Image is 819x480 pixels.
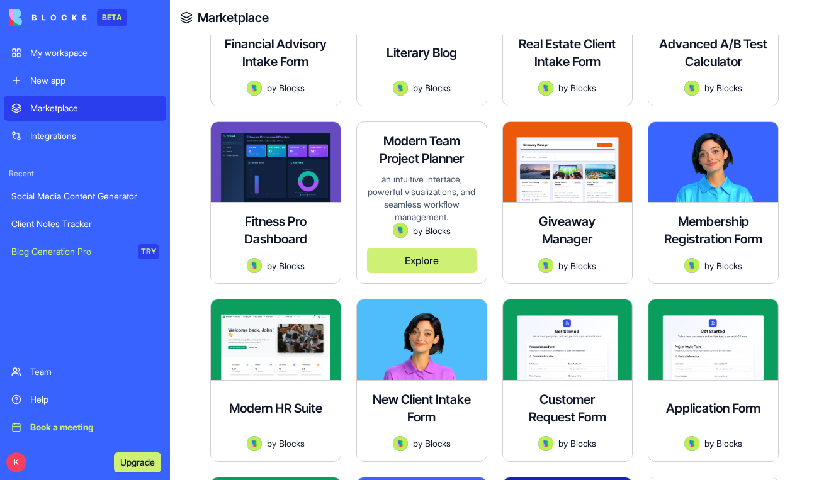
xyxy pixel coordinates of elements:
a: Marketplace [198,9,269,26]
img: Avatar [247,81,262,96]
a: My workspace [4,40,166,65]
img: logo [9,9,87,26]
div: Book a meeting [30,421,159,433]
a: Modern HR SuiteAvatarbyBlocks [210,299,341,462]
span: Blocks [716,81,742,94]
span: by [704,81,714,94]
a: New app [4,68,166,93]
span: by [267,81,276,94]
img: Avatar [393,436,408,451]
a: Upgrade [114,455,161,468]
div: My workspace [30,47,159,59]
div: TRY [138,244,159,259]
img: Avatar [247,436,262,451]
a: Integrations [4,123,166,148]
span: by [267,437,276,450]
span: by [413,81,422,94]
span: by [704,437,714,450]
a: Social Media Content Generator [4,184,166,209]
div: Social Media Content Generator [11,190,159,203]
div: BETA [97,9,127,26]
a: BETA [9,9,127,26]
a: Giveaway ManagerAvatarbyBlocks [502,121,633,284]
a: Help [4,387,166,412]
h4: Modern Team Project Planner [367,132,477,167]
a: Book a meeting [4,415,166,440]
span: by [704,259,714,272]
span: K [6,452,26,472]
span: by [267,259,276,272]
a: Team [4,359,166,384]
a: Modern Team Project PlannerA comprehensive, modern project management application for teams to pl... [356,121,487,284]
button: Explore [367,248,477,273]
img: Avatar [393,81,408,96]
a: Blog Generation ProTRY [4,239,166,264]
img: Avatar [538,81,553,96]
div: Marketplace [30,102,159,114]
h4: Giveaway Manager [517,213,618,248]
a: Application FormAvatarbyBlocks [648,299,779,462]
span: Blocks [425,437,451,450]
a: Client Notes Tracker [4,211,166,237]
span: Blocks [279,437,305,450]
h4: Real Estate Client Intake Form [513,35,623,70]
div: Integrations [30,130,159,142]
span: Blocks [716,259,742,272]
div: Team [30,366,159,378]
img: Avatar [684,436,699,451]
div: New app [30,74,159,87]
span: Blocks [570,437,596,450]
div: A comprehensive, modern project management application for teams to plan, track, and collaborate ... [367,177,477,223]
a: Membership Registration FormAvatarbyBlocks [648,121,779,284]
h4: Fitness Pro Dashboard [225,213,326,248]
img: Avatar [684,258,699,273]
h4: Application Form [666,399,760,417]
div: Blog Generation Pro [11,245,130,258]
span: Blocks [716,437,742,450]
span: by [413,437,422,450]
span: Recent [4,169,166,179]
span: Blocks [279,259,305,272]
img: Avatar [684,81,699,96]
a: Marketplace [4,96,166,121]
span: Blocks [425,81,451,94]
span: Blocks [570,259,596,272]
button: Upgrade [114,452,161,472]
div: Help [30,393,159,406]
span: Blocks [570,81,596,94]
h4: Membership Registration Form [658,213,768,248]
a: Customer Request FormAvatarbyBlocks [502,299,633,462]
h4: New Client Intake Form [371,391,472,426]
span: by [558,437,568,450]
span: Blocks [425,224,451,237]
h4: Financial Advisory Intake Form [221,35,330,70]
a: Fitness Pro DashboardAvatarbyBlocks [210,121,341,284]
span: by [413,224,422,237]
h4: Customer Request Form [517,391,618,426]
img: Avatar [538,436,553,451]
div: Client Notes Tracker [11,218,159,230]
h4: Advanced A/B Test Calculator [658,35,768,70]
span: by [558,259,568,272]
img: Avatar [393,223,408,238]
a: New Client Intake FormAvatarbyBlocks [356,299,487,462]
span: Blocks [279,81,305,94]
img: Avatar [247,258,262,273]
h4: Modern HR Suite [229,399,322,417]
span: by [558,81,568,94]
h4: Literary Blog [387,44,457,62]
img: Avatar [538,258,553,273]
